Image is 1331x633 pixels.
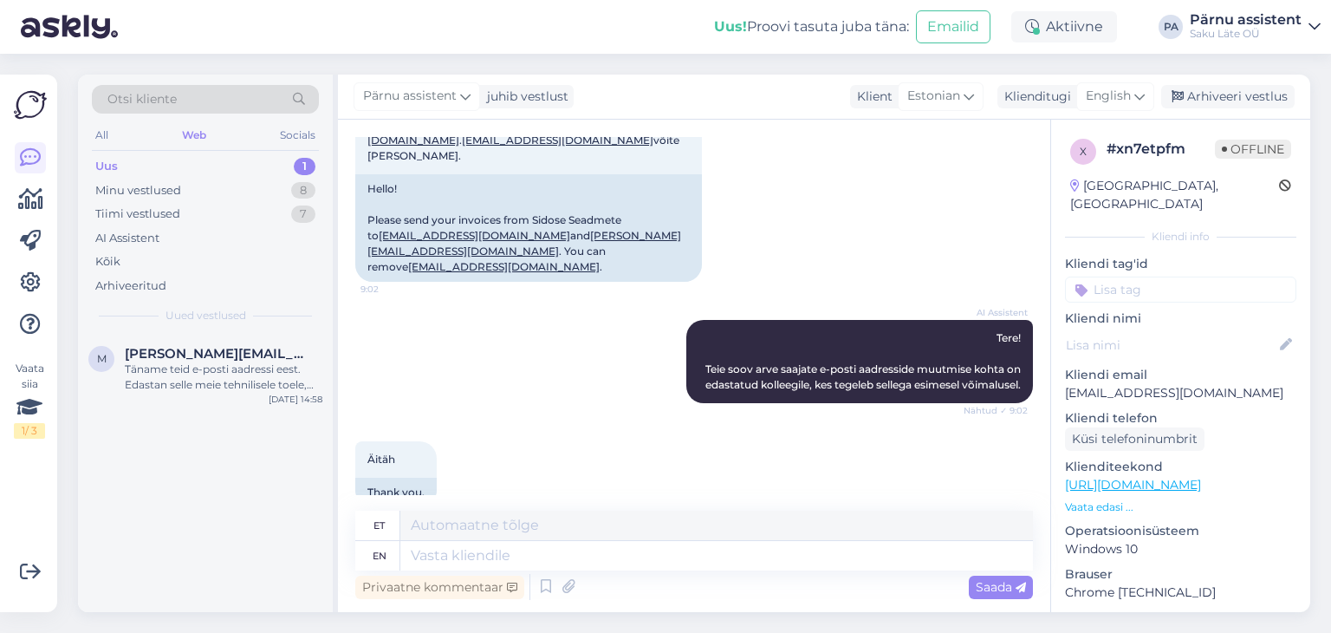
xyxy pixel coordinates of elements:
div: Thank you. [355,478,437,507]
p: Klienditeekond [1065,458,1296,476]
span: AI Assistent [963,306,1028,319]
p: Chrome [TECHNICAL_ID] [1065,584,1296,602]
p: Kliendi tag'id [1065,255,1296,273]
div: en [373,541,386,571]
div: Klient [850,88,893,106]
div: PA [1159,15,1183,39]
p: Kliendi email [1065,366,1296,384]
p: Kliendi nimi [1065,310,1296,328]
div: [DATE] 14:58 [269,393,322,406]
div: Küsi telefoninumbrit [1065,427,1204,451]
a: [EMAIL_ADDRESS][DOMAIN_NAME] [462,134,653,147]
div: 1 / 3 [14,423,45,439]
div: Tiimi vestlused [95,206,180,223]
div: Pärnu assistent [1190,13,1302,27]
div: juhib vestlust [480,88,568,106]
a: [EMAIL_ADDRESS][DOMAIN_NAME] [379,229,570,242]
span: x [1080,145,1087,158]
div: 1 [294,158,315,175]
p: Windows 10 [1065,540,1296,558]
div: Arhiveeri vestlus [1161,85,1295,108]
p: Brauser [1065,565,1296,584]
div: Saku Läte OÜ [1190,27,1302,41]
div: 7 [291,206,315,223]
img: Askly Logo [14,88,47,121]
span: Pärnu assistent [363,87,457,106]
div: All [92,124,112,147]
p: [EMAIL_ADDRESS][DOMAIN_NAME] [1065,384,1296,402]
a: [URL][DOMAIN_NAME] [1065,477,1201,493]
p: Vaata edasi ... [1065,499,1296,515]
div: [GEOGRAPHIC_DATA], [GEOGRAPHIC_DATA] [1070,177,1279,213]
span: 9:02 [360,283,425,296]
div: Aktiivne [1011,11,1117,42]
span: Offline [1215,140,1291,159]
div: # xn7etpfm [1107,139,1215,160]
span: Uued vestlused [166,308,246,323]
span: m [97,352,107,365]
div: Arhiveeritud [95,277,166,295]
a: [EMAIL_ADDRESS][DOMAIN_NAME] [408,260,600,273]
span: Nähtud ✓ 9:02 [963,404,1028,417]
span: Otsi kliente [107,90,177,108]
span: marlen.kambre@gmail.com [125,346,305,362]
div: Socials [276,124,319,147]
p: Kliendi telefon [1065,409,1296,427]
span: English [1086,87,1131,106]
div: Täname teid e-posti aadressi eest. Edastan selle meie tehnilisele toele, kes saadab teile juhendi... [125,362,322,393]
span: Äitäh [367,453,395,466]
b: Uus! [714,18,747,35]
div: AI Assistent [95,230,159,247]
span: Saada [976,579,1026,595]
div: Web [179,124,210,147]
button: Emailid [916,10,990,43]
div: et [373,511,385,540]
div: Kliendi info [1065,229,1296,245]
div: Vaata siia [14,361,45,439]
div: Kõik [95,253,120,271]
a: Pärnu assistentSaku Läte OÜ [1190,13,1321,41]
p: Operatsioonisüsteem [1065,522,1296,540]
div: Proovi tasuta juba täna: [714,16,909,37]
div: Minu vestlused [95,182,181,199]
div: Klienditugi [997,88,1071,106]
div: Privaatne kommentaar [355,576,524,599]
div: Hello! Please send your invoices from Sidose Seadmete to and . You can remove . [355,174,702,282]
input: Lisa tag [1065,277,1296,303]
div: Uus [95,158,118,175]
div: 8 [291,182,315,199]
span: Estonian [907,87,960,106]
input: Lisa nimi [1066,336,1276,355]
